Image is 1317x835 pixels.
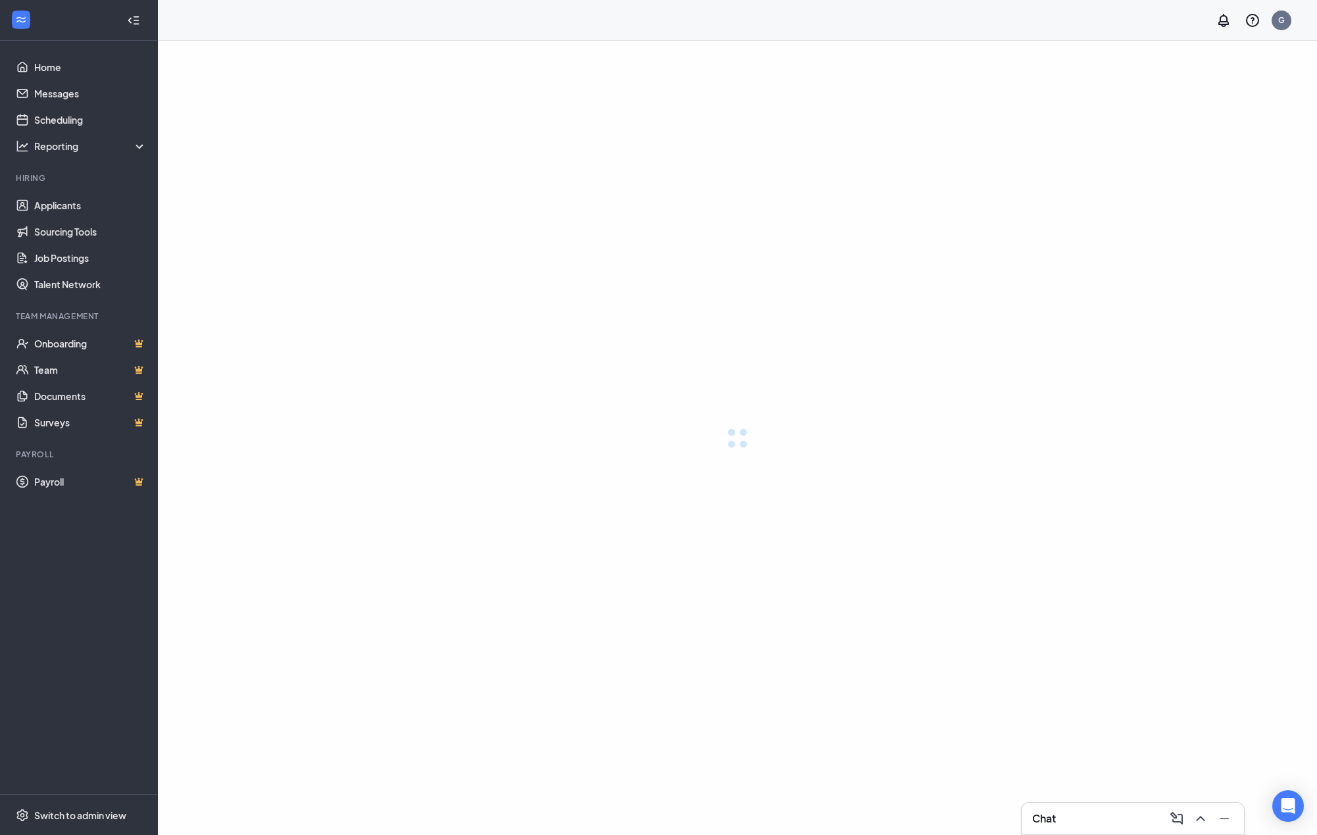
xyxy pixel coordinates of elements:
[16,449,144,460] div: Payroll
[34,139,147,153] div: Reporting
[34,245,147,271] a: Job Postings
[34,809,126,822] div: Switch to admin view
[14,13,28,26] svg: WorkstreamLogo
[34,218,147,245] a: Sourcing Tools
[16,809,29,822] svg: Settings
[16,311,144,322] div: Team Management
[16,139,29,153] svg: Analysis
[34,409,147,436] a: SurveysCrown
[34,468,147,495] a: PayrollCrown
[1245,13,1260,28] svg: QuestionInfo
[1193,811,1208,826] svg: ChevronUp
[127,14,140,27] svg: Collapse
[34,330,147,357] a: OnboardingCrown
[1216,811,1232,826] svg: Minimize
[1165,808,1186,829] button: ComposeMessage
[34,192,147,218] a: Applicants
[34,80,147,107] a: Messages
[1189,808,1210,829] button: ChevronUp
[1169,811,1185,826] svg: ComposeMessage
[1212,808,1233,829] button: Minimize
[34,271,147,297] a: Talent Network
[34,107,147,133] a: Scheduling
[1272,790,1304,822] div: Open Intercom Messenger
[34,357,147,383] a: TeamCrown
[34,54,147,80] a: Home
[1032,811,1056,826] h3: Chat
[34,383,147,409] a: DocumentsCrown
[16,172,144,184] div: Hiring
[1216,13,1231,28] svg: Notifications
[1278,14,1285,26] div: G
